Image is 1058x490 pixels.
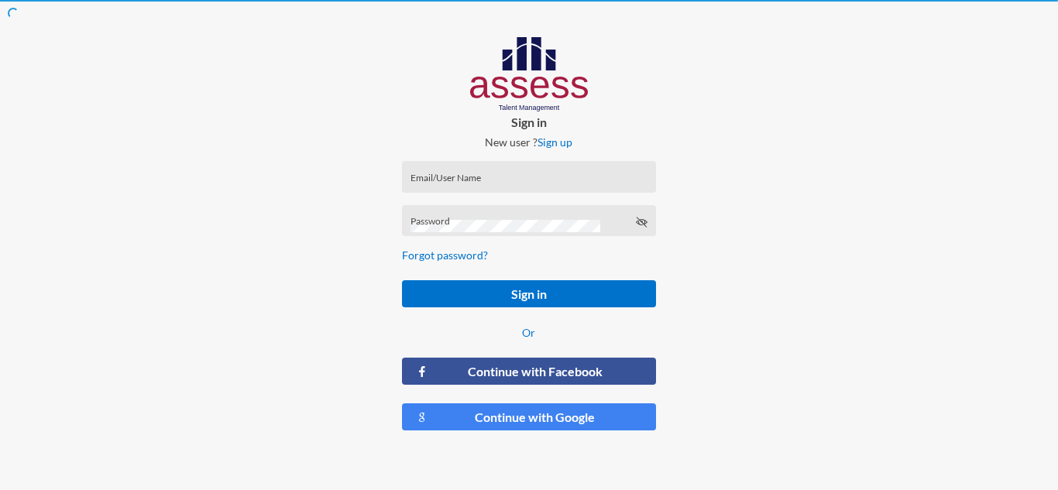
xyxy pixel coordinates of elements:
[402,280,655,307] button: Sign in
[402,248,488,262] a: Forgot password?
[402,403,655,430] button: Continue with Google
[390,115,668,129] p: Sign in
[538,135,572,149] a: Sign up
[402,326,655,339] p: Or
[402,358,655,385] button: Continue with Facebook
[390,135,668,149] p: New user ?
[470,37,589,111] img: AssessLogoo.svg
